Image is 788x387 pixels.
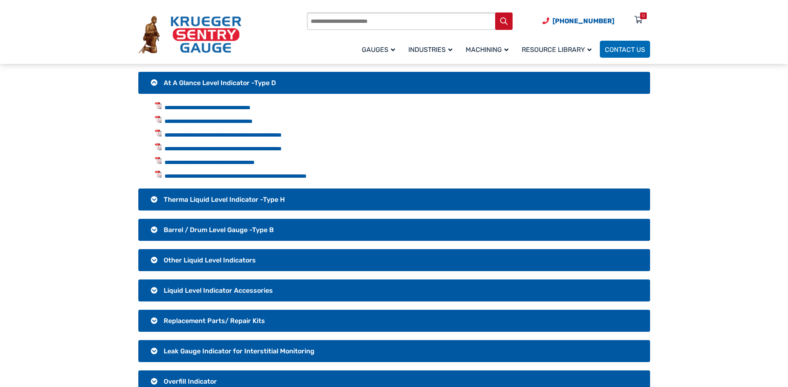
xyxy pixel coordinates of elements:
span: Liquid Level Indicator Accessories [164,287,273,294]
span: Machining [466,46,508,54]
span: Industries [408,46,452,54]
span: [PHONE_NUMBER] [552,17,614,25]
a: Contact Us [600,41,650,58]
span: Resource Library [522,46,592,54]
a: Machining [461,39,517,59]
span: At A Glance Level Indicator -Type D [164,79,276,87]
a: Gauges [357,39,403,59]
span: Contact Us [605,46,645,54]
span: Barrel / Drum Level Gauge -Type B [164,226,274,234]
span: Overfill Indicator [164,377,217,385]
span: Leak Gauge Indicator for Interstitial Monitoring [164,347,314,355]
a: Resource Library [517,39,600,59]
span: Therma Liquid Level Indicator -Type H [164,196,285,203]
span: Other Liquid Level Indicators [164,256,256,264]
div: 0 [642,12,645,19]
img: Krueger Sentry Gauge [138,16,241,54]
span: Replacement Parts/ Repair Kits [164,317,265,325]
span: Gauges [362,46,395,54]
a: Industries [403,39,461,59]
a: Phone Number (920) 434-8860 [543,16,614,26]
